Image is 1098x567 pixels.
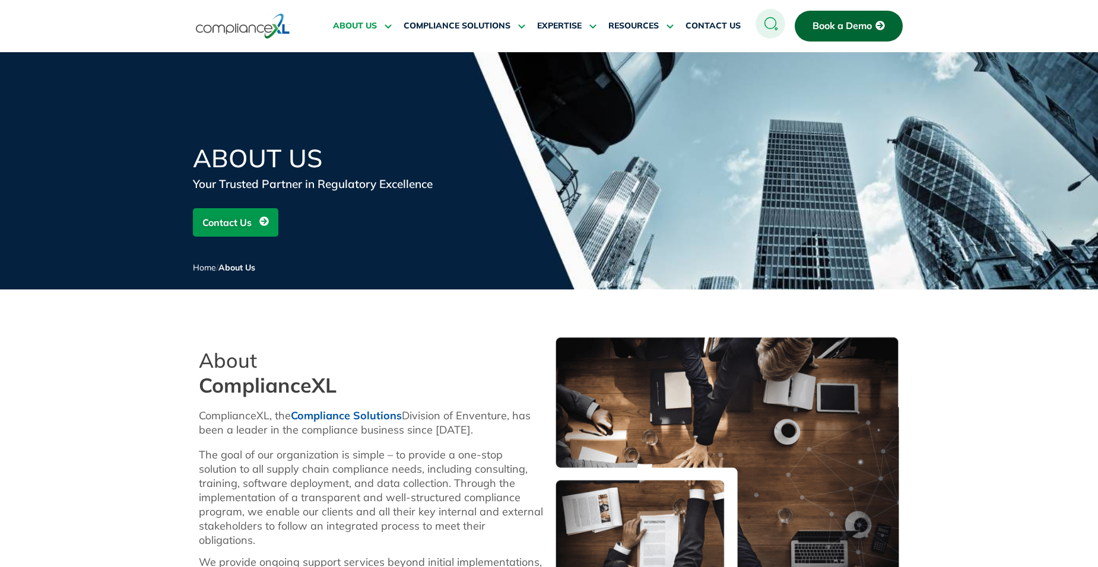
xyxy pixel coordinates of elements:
[199,372,337,398] span: ComplianceXL
[686,21,741,31] span: CONTACT US
[193,176,478,192] div: Your Trusted Partner in Regulatory Excellence
[193,262,216,273] a: Home
[218,262,255,273] span: About Us
[193,262,255,273] span: /
[333,12,392,40] a: ABOUT US
[196,12,290,40] img: logo-one.svg
[404,12,525,40] a: COMPLIANCE SOLUTIONS
[608,12,674,40] a: RESOURCES
[686,12,741,40] a: CONTACT US
[608,21,659,31] span: RESOURCES
[291,409,402,422] a: Compliance Solutions
[537,12,596,40] a: EXPERTISE
[193,146,478,171] h1: About Us
[193,208,278,237] a: Contact Us
[199,448,543,547] div: The goal of our organization is simple – to provide a one-stop solution to all supply chain compl...
[795,11,903,42] a: Book a Demo
[404,21,510,31] span: COMPLIANCE SOLUTIONS
[333,21,377,31] span: ABOUT US
[202,211,252,234] span: Contact Us
[199,348,543,398] h2: About
[199,409,543,437] p: ComplianceXL, the Division of Enventure, has been a leader in the compliance business since [DATE].
[537,21,582,31] span: EXPERTISE
[813,21,872,31] span: Book a Demo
